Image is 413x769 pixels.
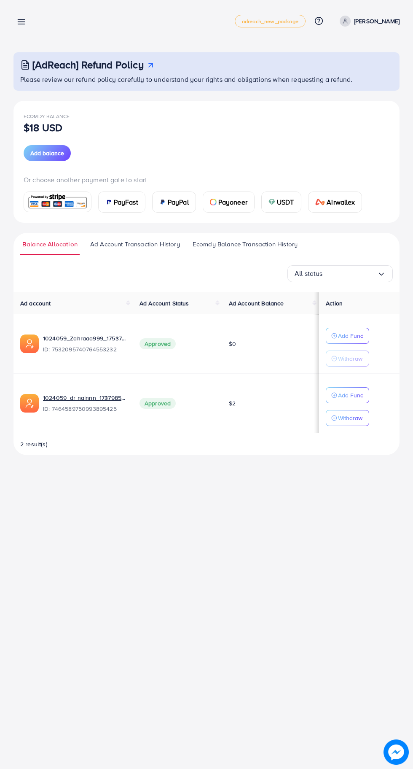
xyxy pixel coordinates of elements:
div: <span class='underline'>1024059_dr nainnn_1737985243117</span></br>7464589750993895425 [43,394,126,413]
span: Payoneer [218,197,247,207]
div: <span class='underline'>1024059_Zahraaa999_1753702707313</span></br>7532095740764553232 [43,334,126,353]
span: Ecomdy Balance Transaction History [193,240,298,249]
img: card [27,193,88,211]
span: Balance Allocation [22,240,78,249]
a: [PERSON_NAME] [336,16,400,27]
img: card [268,199,275,205]
button: Withdraw [326,410,369,426]
a: adreach_new_package [235,15,306,27]
button: Add balance [24,145,71,161]
span: Approved [139,338,176,349]
div: Search for option [287,265,393,282]
button: Withdraw [326,351,369,367]
span: Ad Account Balance [229,299,284,308]
span: PayPal [168,197,189,207]
span: ID: 7464589750993895425 [43,405,126,413]
p: Add Fund [338,331,364,341]
a: cardPayoneer [203,192,255,213]
a: cardPayPal [152,192,196,213]
a: card [24,192,91,212]
button: Add Fund [326,328,369,344]
p: [PERSON_NAME] [354,16,400,26]
span: USDT [277,197,294,207]
span: Add balance [30,149,64,157]
img: card [105,199,112,205]
a: cardPayFast [98,192,145,213]
span: Ad account [20,299,51,308]
span: Ad Account Transaction History [90,240,180,249]
p: Or choose another payment gate to start [24,175,389,185]
img: card [315,199,325,205]
img: ic-ads-acc.e4c84228.svg [20,335,39,353]
span: ID: 7532095740764553232 [43,345,126,353]
button: Add Fund [326,387,369,403]
input: Search for option [323,267,377,280]
p: $18 USD [24,122,62,132]
img: card [159,199,166,205]
span: Ecomdy Balance [24,113,70,120]
a: 1024059_Zahraaa999_1753702707313 [43,334,126,343]
span: All status [295,267,323,280]
span: Ad Account Status [139,299,189,308]
span: Approved [139,398,176,409]
a: 1024059_dr nainnn_1737985243117 [43,394,126,402]
span: $0 [229,340,236,348]
h3: [AdReach] Refund Policy [32,59,144,71]
p: Add Fund [338,390,364,400]
span: 2 result(s) [20,440,48,448]
a: cardUSDT [261,192,301,213]
p: Withdraw [338,353,362,364]
span: adreach_new_package [242,19,298,24]
p: Withdraw [338,413,362,423]
img: ic-ads-acc.e4c84228.svg [20,394,39,413]
span: PayFast [114,197,138,207]
span: Action [326,299,343,308]
p: Please review our refund policy carefully to understand your rights and obligations when requesti... [20,74,394,84]
img: card [210,199,217,205]
span: Airwallex [327,197,354,207]
span: $2 [229,399,236,407]
img: image [383,739,409,765]
a: cardAirwallex [308,192,362,213]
